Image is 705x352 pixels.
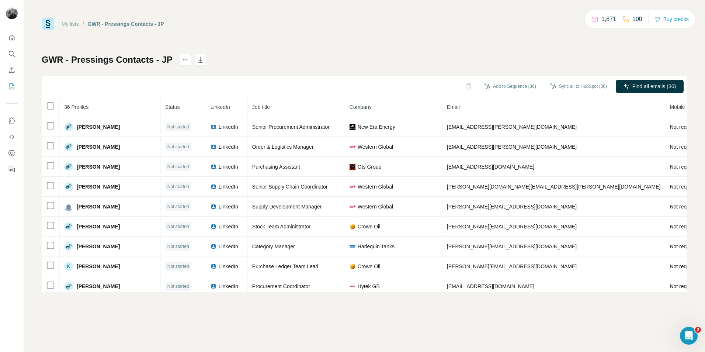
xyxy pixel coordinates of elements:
[6,146,18,160] button: Dashboard
[77,283,120,290] span: [PERSON_NAME]
[64,104,88,110] span: 36 Profiles
[6,163,18,176] button: Feedback
[252,184,328,190] span: Senior Supply Chain Coordinator
[358,203,393,210] span: Western Global
[447,144,577,150] span: [EMAIL_ADDRESS][PERSON_NAME][DOMAIN_NAME]
[670,263,702,269] span: Not requested
[165,104,180,110] span: Status
[77,123,120,131] span: [PERSON_NAME]
[167,163,189,170] span: Not started
[670,164,702,170] span: Not requested
[632,15,642,24] p: 100
[77,163,120,170] span: [PERSON_NAME]
[64,142,73,151] img: Avatar
[447,244,577,249] span: [PERSON_NAME][EMAIL_ADDRESS][DOMAIN_NAME]
[42,18,54,30] img: Surfe Logo
[350,263,355,269] img: company-logo
[219,243,238,250] span: LinkedIn
[6,80,18,93] button: My lists
[64,222,73,231] img: Avatar
[670,224,702,230] span: Not requested
[211,124,216,130] img: LinkedIn logo
[77,143,120,151] span: [PERSON_NAME]
[358,183,393,190] span: Western Global
[358,243,395,250] span: Harlequin Tanks
[350,144,355,150] img: company-logo
[350,224,355,230] img: company-logo
[219,143,238,151] span: LinkedIn
[252,283,310,289] span: Procurement Coordinator
[219,163,238,170] span: LinkedIn
[211,144,216,150] img: LinkedIn logo
[252,204,322,210] span: Supply Development Manager
[219,203,238,210] span: LinkedIn
[447,283,534,289] span: [EMAIL_ADDRESS][DOMAIN_NAME]
[77,243,120,250] span: [PERSON_NAME]
[447,263,577,269] span: [PERSON_NAME][EMAIL_ADDRESS][DOMAIN_NAME]
[616,80,684,93] button: Find all emails (36)
[358,163,382,170] span: Ots Group
[64,162,73,171] img: Avatar
[632,83,676,90] span: Find all emails (36)
[601,15,616,24] p: 1,871
[211,164,216,170] img: LinkedIn logo
[670,283,702,289] span: Not requested
[350,184,355,190] img: company-logo
[358,143,393,151] span: Western Global
[479,81,541,92] button: Add to Sequence (36)
[211,224,216,230] img: LinkedIn logo
[252,104,270,110] span: Job title
[447,184,661,190] span: [PERSON_NAME][DOMAIN_NAME][EMAIL_ADDRESS][PERSON_NAME][DOMAIN_NAME]
[6,31,18,44] button: Quick start
[358,123,395,131] span: New Era Energy
[350,283,355,289] img: company-logo
[219,223,238,230] span: LinkedIn
[670,204,702,210] span: Not requested
[447,124,577,130] span: [EMAIL_ADDRESS][PERSON_NAME][DOMAIN_NAME]
[64,122,73,131] img: Avatar
[6,130,18,144] button: Use Surfe API
[211,204,216,210] img: LinkedIn logo
[695,327,701,333] span: 2
[77,223,120,230] span: [PERSON_NAME]
[670,244,702,249] span: Not requested
[358,223,380,230] span: Crown Oil
[670,124,702,130] span: Not requested
[62,21,79,27] a: My lists
[654,14,689,24] button: Buy credits
[670,184,702,190] span: Not requested
[447,204,577,210] span: [PERSON_NAME][EMAIL_ADDRESS][DOMAIN_NAME]
[77,183,120,190] span: [PERSON_NAME]
[447,104,460,110] span: Email
[350,164,355,170] img: company-logo
[6,63,18,77] button: Enrich CSV
[6,47,18,61] button: Search
[680,327,698,345] iframe: Intercom live chat
[252,244,295,249] span: Category Manager
[252,124,330,130] span: Senior Procurement Administrator
[42,54,173,66] h1: GWR - Pressings Contacts - JP
[83,20,84,28] li: /
[358,263,380,270] span: Crown Oil
[77,263,120,270] span: [PERSON_NAME]
[211,104,230,110] span: LinkedIn
[167,263,189,270] span: Not started
[252,144,314,150] span: Order & Logistics Manager
[167,223,189,230] span: Not started
[350,104,372,110] span: Company
[211,283,216,289] img: LinkedIn logo
[167,203,189,210] span: Not started
[447,164,534,170] span: [EMAIL_ADDRESS][DOMAIN_NAME]
[179,54,191,66] button: actions
[447,224,577,230] span: [PERSON_NAME][EMAIL_ADDRESS][DOMAIN_NAME]
[350,124,355,130] img: company-logo
[350,244,355,249] img: company-logo
[64,282,73,291] img: Avatar
[6,114,18,127] button: Use Surfe on LinkedIn
[167,124,189,130] span: Not started
[167,283,189,290] span: Not started
[358,283,380,290] span: Hytek GB
[670,104,685,110] span: Mobile
[64,202,73,211] img: Avatar
[64,242,73,251] img: Avatar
